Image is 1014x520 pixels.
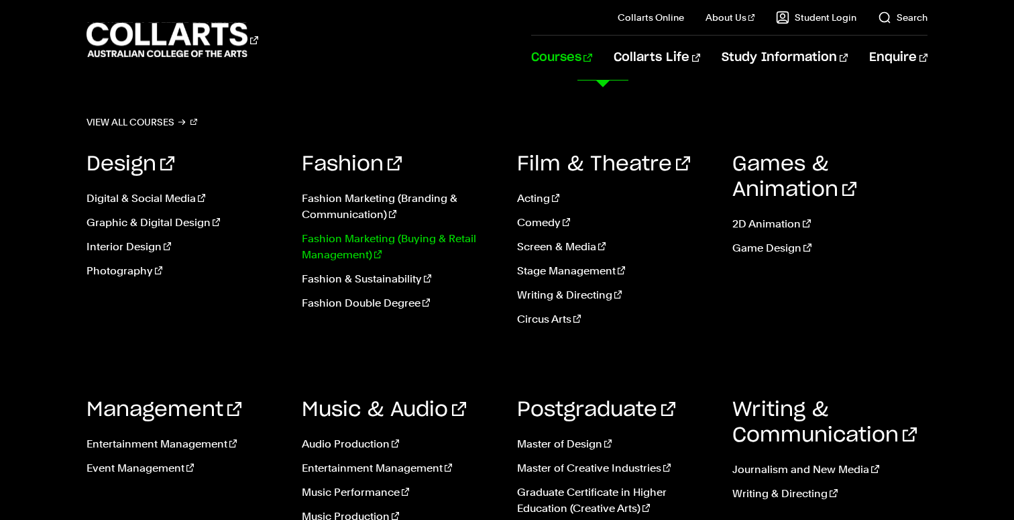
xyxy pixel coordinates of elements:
a: Screen & Media [517,239,712,255]
a: Writing & Directing [517,287,712,303]
a: Courses [531,36,592,80]
a: Design [87,154,174,174]
a: Digital & Social Media [87,191,282,207]
a: Game Design [732,240,927,256]
a: Event Management [87,460,282,476]
a: View all courses [87,113,198,132]
a: Journalism and New Media [732,462,927,478]
a: Fashion Double Degree [302,295,497,311]
a: Audio Production [302,436,497,452]
a: Photography [87,263,282,279]
a: Circus Arts [517,311,712,327]
a: Entertainment Management [302,460,497,476]
a: Writing & Directing [732,486,927,502]
a: Entertainment Management [87,436,282,452]
a: About Us [706,11,755,24]
a: Film & Theatre [517,154,690,174]
a: 2D Animation [732,216,927,232]
a: Comedy [517,215,712,231]
a: Fashion & Sustainability [302,271,497,287]
a: Postgraduate [517,400,675,420]
a: Stage Management [517,263,712,279]
a: Master of Creative Industries [517,460,712,476]
a: Interior Design [87,239,282,255]
a: Games & Animation [732,154,856,200]
a: Collarts Online [618,11,684,24]
a: Management [87,400,241,420]
a: Fashion [302,154,402,174]
a: Acting [517,191,712,207]
a: Master of Design [517,436,712,452]
a: Search [878,11,927,24]
a: Graduate Certificate in Higher Education (Creative Arts) [517,484,712,517]
a: Fashion Marketing (Buying & Retail Management) [302,231,497,263]
a: Music & Audio [302,400,466,420]
a: Study Information [722,36,848,80]
a: Enquire [869,36,927,80]
a: Fashion Marketing (Branding & Communication) [302,191,497,223]
a: Collarts Life [614,36,700,80]
a: Music Performance [302,484,497,501]
a: Student Login [776,11,856,24]
a: Writing & Communication [732,400,917,446]
div: Go to homepage [87,21,258,59]
a: Graphic & Digital Design [87,215,282,231]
